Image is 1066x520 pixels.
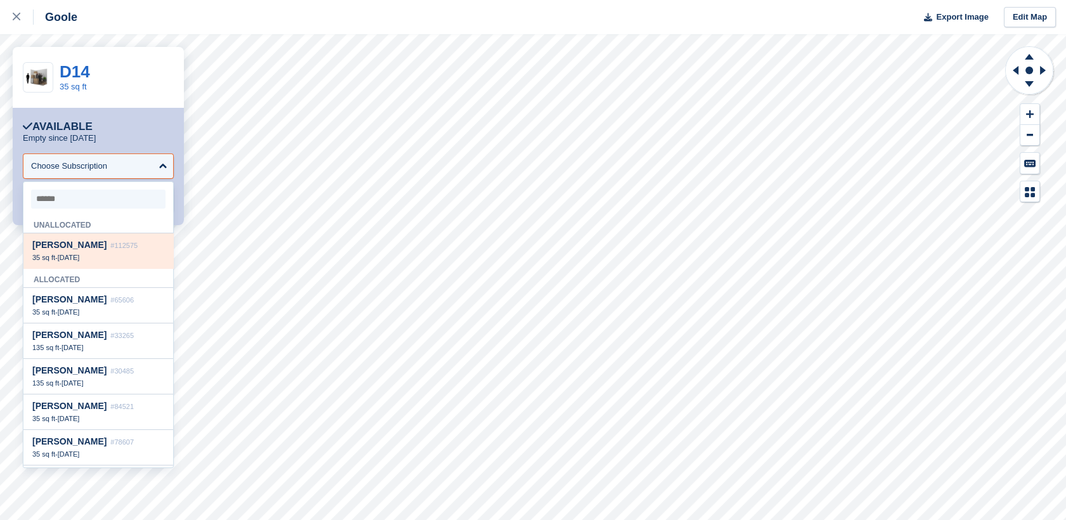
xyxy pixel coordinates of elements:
div: - [32,308,164,316]
div: Available [23,120,93,133]
span: [PERSON_NAME] [32,436,107,446]
span: 135 sq ft [32,379,59,387]
span: [PERSON_NAME] [32,365,107,375]
a: 35 sq ft [60,82,87,91]
span: #78607 [110,438,134,446]
a: D14 [60,62,90,81]
span: [DATE] [58,254,80,261]
span: 35 sq ft [32,450,55,458]
span: 135 sq ft [32,344,59,351]
div: - [32,343,164,352]
a: Edit Map [1004,7,1056,28]
span: [PERSON_NAME] [32,240,107,250]
span: #112575 [110,242,138,249]
span: [PERSON_NAME] [32,401,107,411]
span: 35 sq ft [32,415,55,422]
span: #30485 [110,367,134,375]
button: Map Legend [1020,181,1039,202]
span: [DATE] [58,415,80,422]
span: [DATE] [62,379,84,387]
div: Choose Subscription [31,160,107,172]
div: - [32,450,164,458]
img: 32-sqft-unit.jpg [23,67,53,89]
span: 35 sq ft [32,308,55,316]
span: 35 sq ft [32,254,55,261]
span: #33265 [110,332,134,339]
span: Export Image [936,11,988,23]
button: Zoom In [1020,104,1039,125]
button: Export Image [916,7,989,28]
span: [PERSON_NAME] [32,294,107,304]
p: Empty since [DATE] [23,133,96,143]
span: #84521 [110,403,134,410]
div: - [32,253,164,262]
span: [DATE] [62,344,84,351]
div: Unallocated [23,214,173,233]
button: Zoom Out [1020,125,1039,146]
div: - [32,379,164,387]
div: - [32,414,164,423]
span: #65606 [110,296,134,304]
span: [PERSON_NAME] [32,330,107,340]
div: Allocated [23,268,173,288]
div: Goole [34,10,77,25]
span: [DATE] [58,450,80,458]
button: Keyboard Shortcuts [1020,153,1039,174]
span: [DATE] [58,308,80,316]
